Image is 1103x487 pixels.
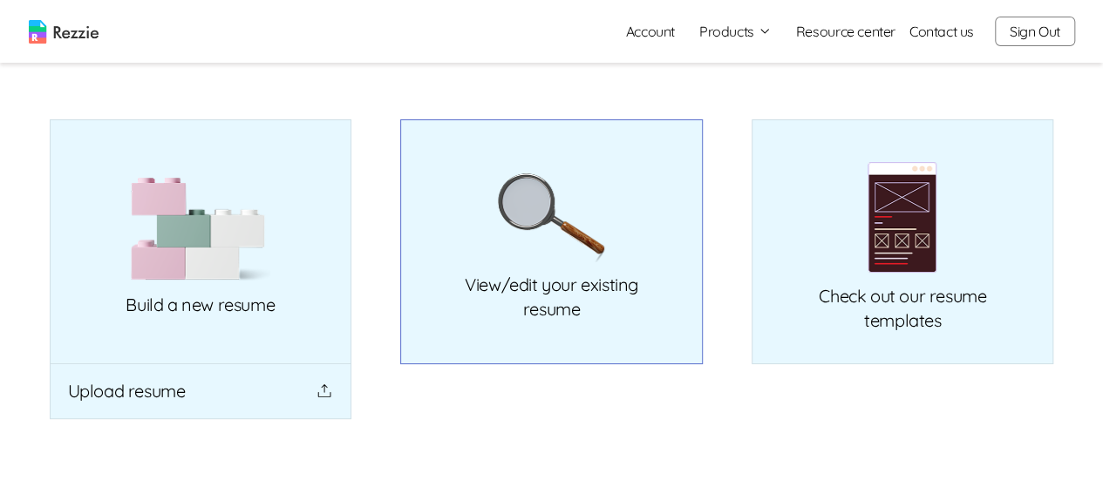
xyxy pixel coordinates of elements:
p: Check out our resume templates [819,284,986,333]
a: Build a new resume [50,119,352,364]
button: Sign Out [995,17,1075,46]
p: Build a new resume [126,293,275,317]
a: View/edit your existingresume [400,119,703,364]
img: logo [29,20,99,44]
p: View/edit your existing resume [465,273,638,321]
a: Contact us [909,21,974,42]
a: Check out our resumetemplates [752,119,1054,364]
button: Upload resume [50,364,352,419]
button: Products [699,21,772,42]
a: Resource center [796,21,895,42]
a: Account [612,14,689,49]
